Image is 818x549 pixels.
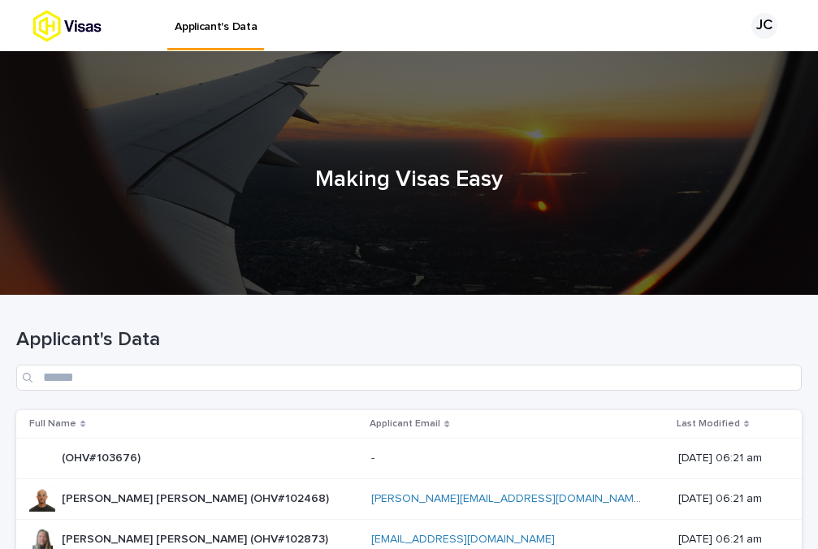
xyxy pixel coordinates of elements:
[371,493,643,504] a: [PERSON_NAME][EMAIL_ADDRESS][DOMAIN_NAME]
[678,492,776,506] p: [DATE] 06:21 am
[29,415,76,433] p: Full Name
[62,448,144,465] p: (OHV#103676)
[16,328,802,352] h1: Applicant's Data
[32,10,159,42] img: tx8HrbJQv2PFQx4TXEq5
[678,533,776,547] p: [DATE] 06:21 am
[16,365,802,391] input: Search
[16,166,802,194] h1: Making Visas Easy
[16,478,802,519] tr: [PERSON_NAME] [PERSON_NAME] (OHV#102468)[PERSON_NAME] [PERSON_NAME] (OHV#102468) [PERSON_NAME][EM...
[371,448,378,465] p: -
[371,534,555,545] a: [EMAIL_ADDRESS][DOMAIN_NAME]
[751,13,777,39] div: JC
[16,439,802,479] tr: (OHV#103676)(OHV#103676) -- [DATE] 06:21 am
[62,489,332,506] p: Aaron Nyameke Leroy Alexander Edwards-Mavinga (OHV#102468)
[677,415,740,433] p: Last Modified
[62,530,331,547] p: [PERSON_NAME] [PERSON_NAME] (OHV#102873)
[678,452,776,465] p: [DATE] 06:21 am
[370,415,440,433] p: Applicant Email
